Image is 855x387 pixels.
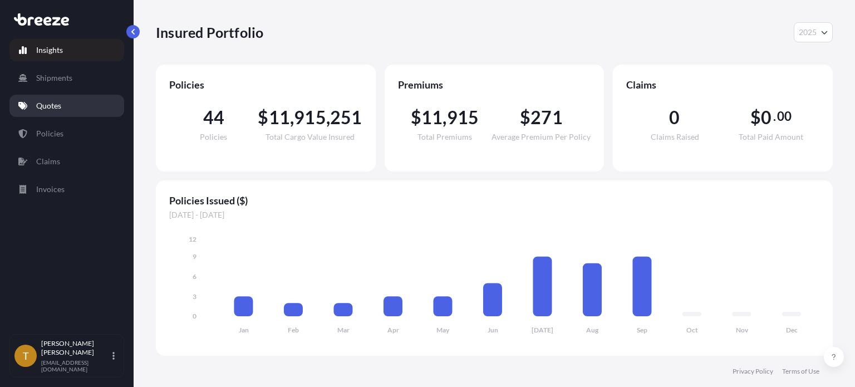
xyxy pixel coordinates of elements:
[750,109,761,126] span: $
[36,100,61,111] p: Quotes
[739,133,803,141] span: Total Paid Amount
[193,272,196,281] tspan: 6
[169,194,819,207] span: Policies Issued ($)
[777,112,792,121] span: 00
[23,350,29,361] span: T
[294,109,326,126] span: 915
[330,109,362,126] span: 251
[626,78,819,91] span: Claims
[169,78,362,91] span: Policies
[9,150,124,173] a: Claims
[492,133,591,141] span: Average Premium Per Policy
[41,359,110,373] p: [EMAIL_ADDRESS][DOMAIN_NAME]
[669,109,680,126] span: 0
[337,326,350,334] tspan: Mar
[637,326,647,334] tspan: Sep
[520,109,530,126] span: $
[288,326,299,334] tspan: Feb
[586,326,599,334] tspan: Aug
[436,326,450,334] tspan: May
[193,312,196,320] tspan: 0
[799,27,817,38] span: 2025
[193,252,196,261] tspan: 9
[782,367,819,376] a: Terms of Use
[443,109,446,126] span: ,
[447,109,479,126] span: 915
[794,22,833,42] button: Year Selector
[239,326,249,334] tspan: Jan
[193,292,196,301] tspan: 3
[9,178,124,200] a: Invoices
[200,133,227,141] span: Policies
[421,109,443,126] span: 11
[9,95,124,117] a: Quotes
[36,156,60,167] p: Claims
[488,326,498,334] tspan: Jun
[398,78,591,91] span: Premiums
[156,23,263,41] p: Insured Portfolio
[736,326,749,334] tspan: Nov
[169,209,819,221] span: [DATE] - [DATE]
[36,72,72,84] p: Shipments
[269,109,290,126] span: 11
[387,326,399,334] tspan: Apr
[9,123,124,145] a: Policies
[266,133,355,141] span: Total Cargo Value Insured
[36,128,63,139] p: Policies
[761,109,772,126] span: 0
[530,109,563,126] span: 271
[203,109,224,126] span: 44
[189,235,196,243] tspan: 12
[532,326,553,334] tspan: [DATE]
[651,133,699,141] span: Claims Raised
[686,326,698,334] tspan: Oct
[773,112,776,121] span: .
[411,109,421,126] span: $
[9,39,124,61] a: Insights
[36,45,63,56] p: Insights
[786,326,798,334] tspan: Dec
[290,109,294,126] span: ,
[36,184,65,195] p: Invoices
[733,367,773,376] a: Privacy Policy
[9,67,124,89] a: Shipments
[417,133,472,141] span: Total Premiums
[258,109,268,126] span: $
[326,109,330,126] span: ,
[41,339,110,357] p: [PERSON_NAME] [PERSON_NAME]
